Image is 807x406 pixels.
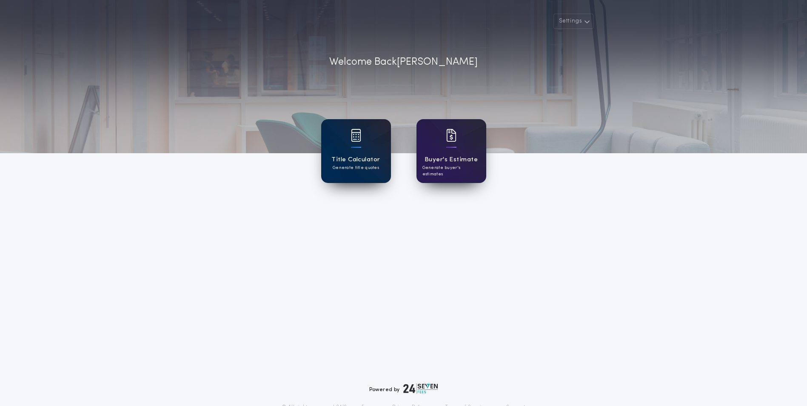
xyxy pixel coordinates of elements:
[416,119,486,183] a: card iconBuyer's EstimateGenerate buyer's estimates
[321,119,391,183] a: card iconTitle CalculatorGenerate title quotes
[329,54,478,70] p: Welcome Back [PERSON_NAME]
[422,165,480,177] p: Generate buyer's estimates
[446,129,456,142] img: card icon
[351,129,361,142] img: card icon
[553,14,593,29] button: Settings
[369,383,438,394] div: Powered by
[331,155,380,165] h1: Title Calculator
[403,383,438,394] img: logo
[333,165,379,171] p: Generate title quotes
[425,155,478,165] h1: Buyer's Estimate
